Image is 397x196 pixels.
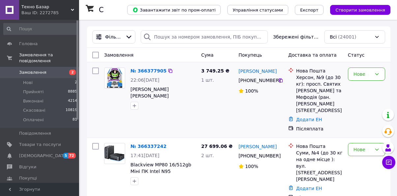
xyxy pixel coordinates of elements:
[104,145,125,162] img: Фото товару
[354,70,372,78] div: Нове
[69,70,76,75] span: 2
[239,153,281,158] span: [PHONE_NUMBER]
[330,34,337,40] span: Всі
[273,34,319,40] span: Збережені фільтри:
[130,87,184,105] a: [PERSON_NAME] [PERSON_NAME] Інтерактивна іграшка
[107,68,123,88] img: Фото товару
[127,5,221,15] button: Завантажити звіт по пром-оплаті
[19,130,51,136] span: Повідомлення
[19,52,79,64] span: Замовлення та повідомлення
[239,143,277,150] a: [PERSON_NAME]
[66,107,77,113] span: 10819
[245,88,258,94] span: 100%
[19,164,36,170] span: Відгуки
[239,68,277,74] a: [PERSON_NAME]
[335,8,385,13] span: Створити замовлення
[19,142,61,148] span: Товари та послуги
[19,175,37,181] span: Покупці
[348,52,365,58] span: Статус
[201,52,213,58] span: Cума
[324,7,390,12] a: Створити замовлення
[295,5,324,15] button: Експорт
[201,68,230,73] span: 3 749.25 ₴
[338,34,356,40] span: (24001)
[72,117,77,123] span: 81
[296,143,343,150] div: Нова Пошта
[130,153,159,158] span: 17:41[DATE]
[21,10,79,16] div: Ваш ID: 2272785
[104,143,125,164] a: Фото товару
[300,8,319,13] span: Експорт
[68,89,77,95] span: 8885
[19,153,68,159] span: [DEMOGRAPHIC_DATA]
[201,153,214,158] span: 2 шт.
[296,150,343,182] div: Суми, №4 (до 30 кг на одне місце ): вул. [STREET_ADDRESS][PERSON_NAME]
[104,52,133,58] span: Замовлення
[296,68,343,74] div: Нова Пошта
[288,52,337,58] span: Доставка та оплата
[227,5,288,15] button: Управління статусами
[245,164,258,169] span: 100%
[296,186,322,191] a: Додати ЕН
[105,34,123,40] span: Фільтри
[63,153,68,158] span: 5
[23,80,33,86] span: Нові
[296,126,343,132] div: Післяплата
[19,41,38,47] span: Головна
[330,5,390,15] button: Створити замовлення
[130,77,159,83] span: 22:06[DATE]
[68,98,77,104] span: 4214
[130,144,166,149] a: № 366337242
[23,89,43,95] span: Прийняті
[296,117,322,122] a: Додати ЕН
[296,74,343,114] div: Херсон, №9 (до 30 кг): просп. Святих [PERSON_NAME] та Мефодія (ран. [PERSON_NAME][STREET_ADDRESS]
[23,107,45,113] span: Скасовані
[68,153,76,158] span: 72
[21,4,71,10] span: Техно Базар
[141,30,268,43] input: Пошук за номером замовлення, ПІБ покупця, номером телефону, Email, номером накладної
[132,7,215,13] span: Завантажити звіт по пром-оплаті
[19,70,46,75] span: Замовлення
[23,117,44,123] span: Оплачені
[3,23,78,35] input: Пошук
[201,77,214,83] span: 1 шт.
[239,78,281,83] span: [PHONE_NUMBER]
[239,52,262,58] span: Покупець
[99,6,166,14] h1: Список замовлень
[382,156,395,169] button: Чат з покупцем
[75,80,77,86] span: 2
[201,144,233,149] span: 27 699.06 ₴
[104,68,125,89] a: Фото товару
[130,68,166,73] a: № 366377905
[23,98,43,104] span: Виконані
[130,162,191,174] a: Blackview MP80 16/512gb Міні ПК Intel N95
[233,8,283,13] span: Управління статусами
[354,146,372,153] div: Нове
